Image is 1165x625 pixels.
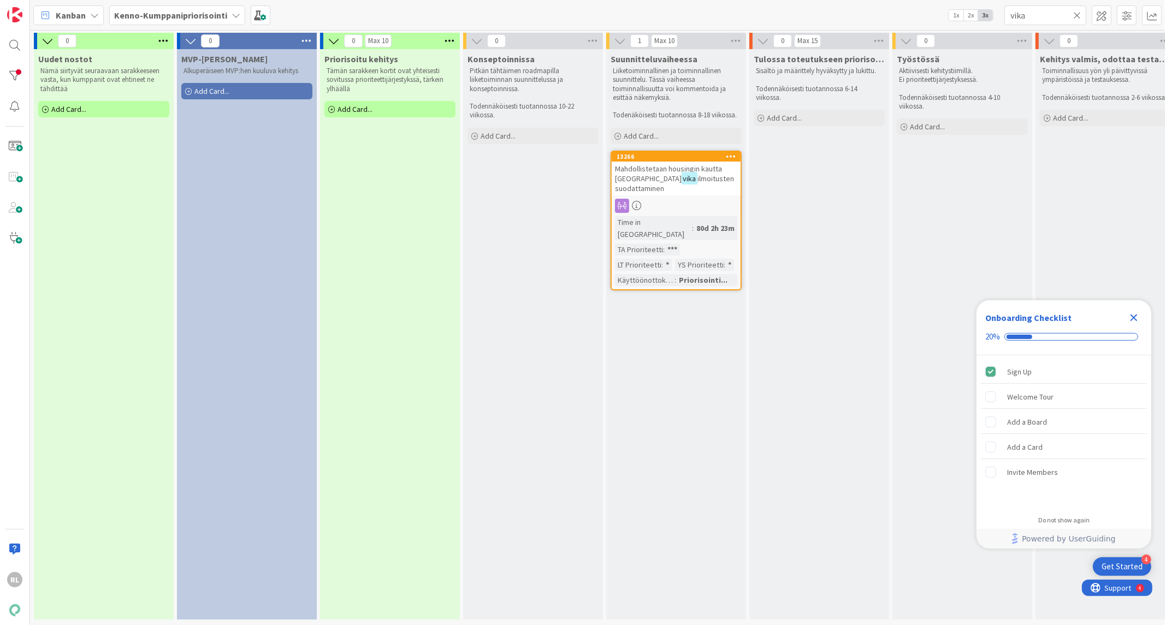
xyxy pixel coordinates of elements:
[1053,113,1088,123] span: Add Card...
[615,174,734,193] span: ilmoitusten suodattaminen
[663,243,665,255] span: :
[897,53,939,64] span: Työstössä
[612,152,741,162] div: 13266
[612,152,741,195] div: 13266Mahdollistetaan housingin kautta [GEOGRAPHIC_DATA]vikailmoitusten suodattaminen
[985,332,1000,342] div: 20%
[181,53,268,64] span: MVP-Kehitys
[977,529,1151,549] div: Footer
[327,67,453,93] p: Tämän sarakkeen kortit ovat yhteisesti sovitussa prioriteettijärjestykssä, tärkein ylhäällä
[1125,309,1143,326] div: Close Checklist
[694,222,737,234] div: 80d 2h 23m
[1007,441,1043,454] div: Add a Card
[23,2,50,15] span: Support
[114,10,227,21] b: Kenno-Kumppanipriorisointi
[985,311,1072,324] div: Onboarding Checklist
[615,274,675,286] div: Käyttöönottokriittisyys
[767,113,802,123] span: Add Card...
[611,151,742,290] a: 13266Mahdollistetaan housingin kautta [GEOGRAPHIC_DATA]vikailmoitusten suodattaminenTime in [GEOG...
[675,274,676,286] span: :
[724,259,725,271] span: :
[470,102,596,120] p: Todennäköisesti tuotannossa 10-22 viikossa.
[1093,557,1151,576] div: Open Get Started checklist, remaining modules: 4
[615,216,692,240] div: Time in [GEOGRAPHIC_DATA]
[613,67,740,102] p: Liiketoiminnallinen ja toiminnallinen suunnittelu. Tässä vaiheessa toiminnallisuutta voi kommento...
[756,85,883,103] p: Todennäköisesti tuotannossa 6-14 viikossa.
[661,259,663,271] span: :
[910,122,945,132] span: Add Card...
[468,53,535,64] span: Konseptoinnissa
[676,274,730,286] div: Priorisointi...
[675,259,724,271] div: YS Prioriteetti
[624,131,659,141] span: Add Card...
[611,53,697,64] span: Suunnitteluvaiheessa
[899,75,1026,84] p: Ei prioriteettijärjestyksessä.
[368,38,388,44] div: Max 10
[981,410,1147,434] div: Add a Board is incomplete.
[56,9,86,22] span: Kanban
[682,172,697,184] mark: vika
[899,67,1026,75] p: Aktiivisesti kehitystiimillä.
[7,7,22,22] img: Visit kanbanzone.com
[963,10,978,21] span: 2x
[194,86,229,96] span: Add Card...
[481,131,516,141] span: Add Card...
[981,385,1147,409] div: Welcome Tour is incomplete.
[949,10,963,21] span: 1x
[916,34,935,47] span: 0
[977,300,1151,549] div: Checklist Container
[981,460,1147,484] div: Invite Members is incomplete.
[615,259,661,271] div: LT Prioriteetti
[7,572,22,587] div: RL
[899,93,1026,111] p: Todennäköisesti tuotannossa 4-10 viikossa.
[1142,555,1151,564] div: 4
[58,34,76,47] span: 0
[1007,365,1032,378] div: Sign Up
[1060,34,1078,47] span: 0
[756,67,883,75] p: Sisältö ja määrittely hyväksytty ja lukittu.
[40,67,167,93] p: Nämä siirtyvät seuraavaan sarakkeeseen vasta, kun kumppanit ovat ehtineet ne tähdittää
[654,38,675,44] div: Max 10
[981,435,1147,459] div: Add a Card is incomplete.
[201,34,220,47] span: 0
[184,67,310,75] p: Alkuperäiseen MVP:hen kuuluva kehitys
[338,104,372,114] span: Add Card...
[344,34,363,47] span: 0
[38,53,92,64] span: Uudet nostot
[754,53,885,64] span: Tulossa toteutukseen priorisoituna
[1038,516,1090,525] div: Do not show again
[773,34,792,47] span: 0
[977,355,1151,509] div: Checklist items
[1022,532,1116,545] span: Powered by UserGuiding
[57,4,60,13] div: 4
[982,529,1146,549] a: Powered by UserGuiding
[985,332,1143,342] div: Checklist progress: 20%
[1007,466,1058,479] div: Invite Members
[1102,561,1143,572] div: Get Started
[324,53,398,64] span: Priorisoitu kehitys
[615,243,663,255] div: TA Prioriteetti
[981,360,1147,384] div: Sign Up is complete.
[978,10,993,21] span: 3x
[630,34,649,47] span: 1
[692,222,694,234] span: :
[51,104,86,114] span: Add Card...
[7,603,22,618] img: avatar
[1004,5,1086,25] input: Quick Filter...
[1007,390,1054,403] div: Welcome Tour
[487,34,506,47] span: 0
[617,153,741,160] div: 13266
[615,164,722,183] span: Mahdollistetaan housingin kautta [GEOGRAPHIC_DATA]
[797,38,818,44] div: Max 15
[1007,415,1047,428] div: Add a Board
[470,67,596,93] p: Pitkän tähtäimen roadmapilla liiketoiminnan suunnittelussa ja konseptoinnissa.
[613,111,740,120] p: Todenäköisesti tuotannossa 8-18 viikossa.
